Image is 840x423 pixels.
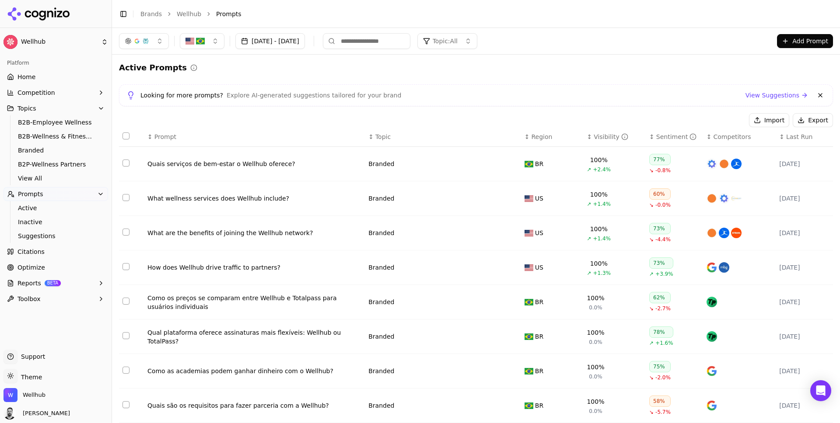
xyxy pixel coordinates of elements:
img: headspace [707,193,717,204]
span: +2.4% [593,166,611,173]
a: Branded [368,159,394,168]
span: Topic: All [433,37,458,45]
img: strava [731,228,742,238]
img: headspace [719,159,729,169]
img: BR flag [525,161,533,167]
button: Open organization switcher [3,388,45,402]
span: Active [18,204,94,212]
span: Explore AI-generated suggestions tailored for your brand [227,91,401,100]
th: Topic [365,127,521,147]
a: Branded [368,298,394,306]
div: Open Intercom Messenger [810,380,831,401]
th: brandMentionRate [583,127,646,147]
a: Branded [368,401,394,410]
th: sentiment [646,127,703,147]
span: ↘ [649,305,654,312]
span: -2.0% [655,374,671,381]
span: +1.4% [593,235,611,242]
img: google [707,400,717,411]
span: Support [17,352,45,361]
div: 75% [649,361,671,372]
span: ↗ [649,270,654,277]
img: Wellhub [3,388,17,402]
span: BR [535,401,543,410]
div: 60% [649,188,671,200]
img: totalpass [707,297,717,307]
div: Quais são os requisitos para fazer parceria com a Wellhub? [147,401,361,410]
a: What wellness services does Wellhub include? [147,194,361,203]
a: View All [14,172,98,184]
span: ↗ [587,201,591,208]
button: Select row 2 [122,194,129,201]
a: Optimize [3,260,108,274]
span: Wellhub [23,391,45,399]
span: Prompts [216,10,241,18]
div: ↕Competitors [707,132,772,141]
a: Branded [368,263,394,272]
img: United States [185,37,194,45]
img: google [707,262,717,273]
span: US [535,263,543,272]
img: calm [719,193,729,204]
button: [DATE] - [DATE] [235,33,305,49]
a: Quais serviços de bem-estar o Wellhub oferece? [147,159,361,168]
button: Select row 5 [122,298,129,305]
a: Wellhub [177,10,201,18]
div: [DATE] [779,194,829,203]
span: Citations [17,247,45,256]
button: Select row 4 [122,263,129,270]
div: [DATE] [779,332,829,341]
span: Region [532,132,553,141]
span: Toolbox [17,295,41,303]
a: How does Wellhub drive traffic to partners? [147,263,361,272]
a: Como as academias podem ganhar dinheiro com o Wellhub? [147,367,361,375]
nav: breadcrumb [140,10,815,18]
button: Select row 1 [122,159,129,166]
span: ↘ [649,409,654,416]
a: B2P-Wellness Partners [14,158,98,170]
span: Prompts [18,190,43,198]
button: Select row 7 [122,367,129,374]
button: Select row 6 [122,332,129,339]
img: US flag [525,230,533,236]
div: [DATE] [779,263,829,272]
img: mindbody [719,262,729,273]
div: ↕Topic [368,132,518,141]
span: US [535,194,543,203]
th: Prompt [144,127,365,147]
img: calm [707,159,717,169]
div: What are the benefits of joining the Wellhub network? [147,229,361,237]
a: Home [3,70,108,84]
span: BETA [45,280,61,286]
div: 100% [587,294,604,302]
div: [DATE] [779,298,829,306]
span: -4.4% [655,236,671,243]
div: 100% [590,156,608,164]
span: BR [535,367,543,375]
span: -5.7% [655,409,671,416]
a: Como os preços se comparam entre Wellhub e Totalpass para usuários individuais [147,294,361,311]
span: ↘ [649,374,654,381]
a: Suggestions [14,230,98,242]
img: US flag [525,195,533,202]
a: Branded [368,194,394,203]
div: Visibility [594,132,628,141]
button: Dismiss banner [815,90,826,101]
button: Import [749,113,789,127]
a: Branded [368,229,394,237]
h2: Active Prompts [119,62,187,74]
a: Citations [3,245,108,259]
button: Add Prompt [777,34,833,48]
span: +1.4% [593,201,611,208]
span: Optimize [17,263,45,272]
th: Region [521,127,584,147]
div: ↕Visibility [587,132,642,141]
div: Qual plataforma oferece assinaturas mais flexíveis: Wellhub ou TotalPass? [147,328,361,346]
img: myfitnesspal [719,228,729,238]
